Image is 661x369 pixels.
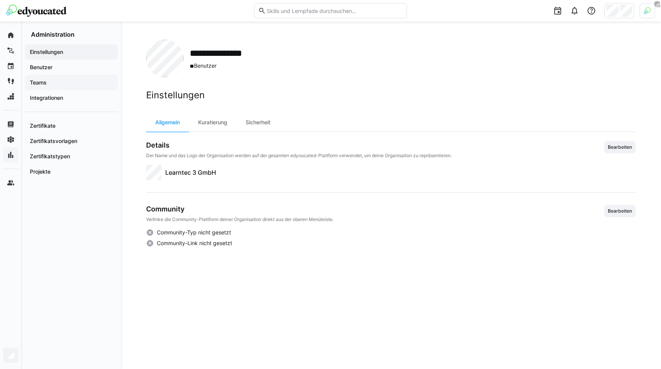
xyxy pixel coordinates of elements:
[146,141,452,150] h3: Details
[146,205,334,213] h3: Community
[157,239,232,247] span: Community-Link nicht gesetzt
[190,62,266,70] span: Benutzer
[165,168,216,177] span: Learntec 3 GmbH
[146,113,189,132] div: Allgemein
[236,113,280,132] div: Sicherheit
[607,144,633,150] span: Bearbeiten
[157,229,231,236] span: Community-Typ nicht gesetzt
[146,216,334,223] p: Verlinke die Community-Plattform deiner Organisation direkt aus der oberen Menüleiste.
[146,89,636,101] h2: Einstellungen
[604,205,636,217] button: Bearbeiten
[604,141,636,153] button: Bearbeiten
[266,7,403,14] input: Skills und Lernpfade durchsuchen…
[146,153,452,159] p: Der Name und das Logo der Organisation werden auf der gesamten edyoucated-Plattform verwendet, um...
[189,113,236,132] div: Kuratierung
[607,208,633,214] span: Bearbeiten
